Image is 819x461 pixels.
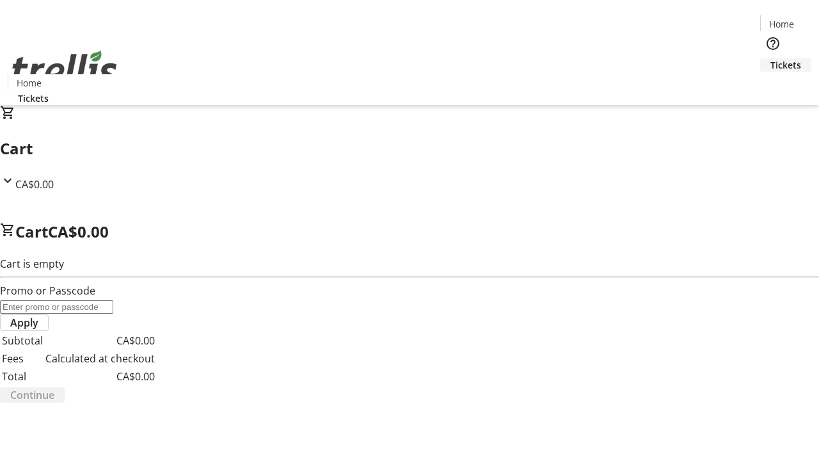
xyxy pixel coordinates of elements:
[1,350,44,367] td: Fees
[45,368,155,385] td: CA$0.00
[760,31,786,56] button: Help
[760,58,811,72] a: Tickets
[10,315,38,330] span: Apply
[45,350,155,367] td: Calculated at checkout
[1,368,44,385] td: Total
[760,72,786,97] button: Cart
[45,332,155,349] td: CA$0.00
[8,92,59,105] a: Tickets
[769,17,794,31] span: Home
[1,332,44,349] td: Subtotal
[761,17,802,31] a: Home
[18,92,49,105] span: Tickets
[15,177,54,191] span: CA$0.00
[770,58,801,72] span: Tickets
[48,221,109,242] span: CA$0.00
[17,76,42,90] span: Home
[8,76,49,90] a: Home
[8,36,122,101] img: Orient E2E Organization YNnWEHQYu8's Logo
